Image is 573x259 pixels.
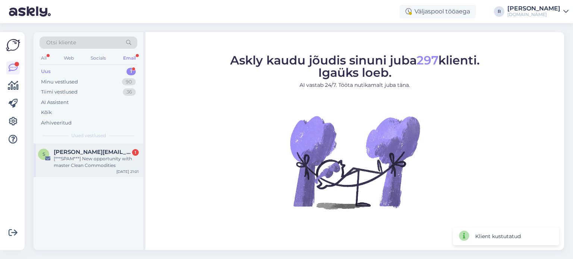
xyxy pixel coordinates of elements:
[507,12,560,18] div: [DOMAIN_NAME]
[62,53,75,63] div: Web
[123,88,136,96] div: 36
[89,53,107,63] div: Socials
[288,95,422,229] img: No Chat active
[494,6,504,17] div: R
[507,6,569,18] a: [PERSON_NAME][DOMAIN_NAME]
[40,53,48,63] div: All
[43,151,45,157] span: s
[41,88,78,96] div: Tiimi vestlused
[475,233,521,240] div: Klient kustutatud
[41,78,78,86] div: Minu vestlused
[41,109,52,116] div: Kõik
[507,6,560,12] div: [PERSON_NAME]
[46,39,76,47] span: Otsi kliente
[54,149,131,155] span: santos@masterscourer.com
[6,38,20,52] img: Askly Logo
[122,78,136,86] div: 90
[132,149,139,156] div: 1
[54,155,139,169] div: [***SPAM***] New opportunity with master Clean Commodities
[122,53,137,63] div: Email
[41,68,51,75] div: Uus
[41,99,69,106] div: AI Assistent
[71,132,106,139] span: Uued vestlused
[41,119,72,127] div: Arhiveeritud
[400,5,476,18] div: Väljaspool tööaega
[116,169,139,174] div: [DATE] 21:01
[417,53,438,67] span: 297
[230,53,480,80] span: Askly kaudu jõudis sinuni juba klienti. Igaüks loeb.
[126,68,136,75] div: 1
[230,81,480,89] p: AI vastab 24/7. Tööta nutikamalt juba täna.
